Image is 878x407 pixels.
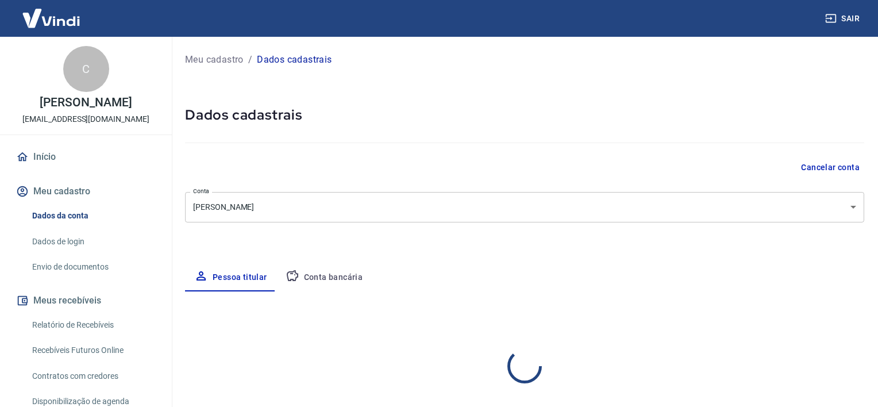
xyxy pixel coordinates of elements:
[28,313,158,337] a: Relatório de Recebíveis
[40,97,132,109] p: [PERSON_NAME]
[28,339,158,362] a: Recebíveis Futuros Online
[185,106,864,124] h5: Dados cadastrais
[14,179,158,204] button: Meu cadastro
[185,192,864,222] div: [PERSON_NAME]
[22,113,149,125] p: [EMAIL_ADDRESS][DOMAIN_NAME]
[248,53,252,67] p: /
[28,230,158,254] a: Dados de login
[796,157,864,178] button: Cancelar conta
[185,53,244,67] a: Meu cadastro
[185,264,276,291] button: Pessoa titular
[28,204,158,228] a: Dados da conta
[276,264,372,291] button: Conta bancária
[14,1,88,36] img: Vindi
[823,8,864,29] button: Sair
[28,364,158,388] a: Contratos com credores
[63,46,109,92] div: C
[28,255,158,279] a: Envio de documentos
[14,288,158,313] button: Meus recebíveis
[14,144,158,170] a: Início
[257,53,332,67] p: Dados cadastrais
[193,187,209,195] label: Conta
